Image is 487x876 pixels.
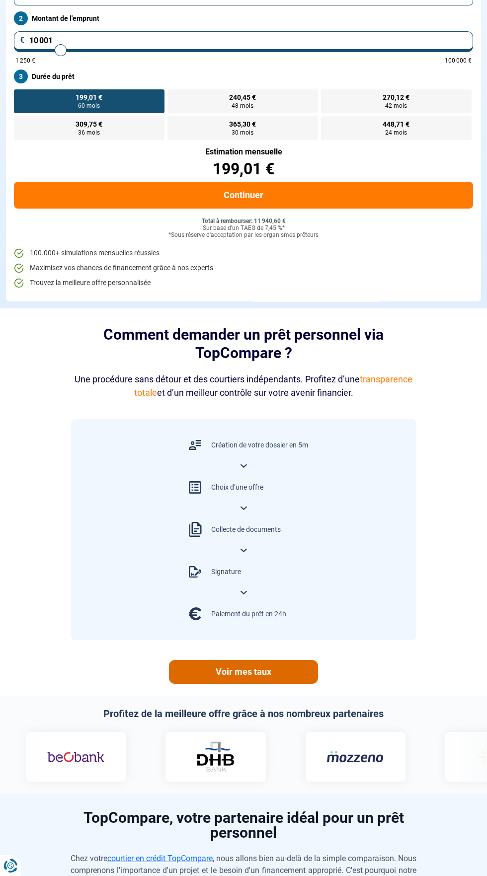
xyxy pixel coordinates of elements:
[14,278,473,288] li: Trouvez la meilleure offre personnalisée
[76,94,102,101] span: 199,01 €
[14,232,473,239] div: *Sous réserve d'acceptation par les organismes prêteurs
[211,440,308,450] div: Création de votre dossier en 5m
[383,94,409,101] span: 270,12 €
[385,130,407,136] span: 24 mois
[71,325,416,363] h2: Comment demander un prêt personnel via TopCompare ?
[78,103,100,109] span: 60 mois
[107,854,213,863] a: courtier en crédit TopCompare
[14,263,473,273] li: Maximisez vos chances de financement grâce à nos experts
[14,248,473,258] li: 100.000+ simulations mensuelles réussies
[71,810,416,840] h2: TopCompare, votre partenaire idéal pour un prêt personnel
[385,103,407,109] span: 42 mois
[383,121,409,128] span: 448,71 €
[229,121,256,128] span: 365,30 €
[14,218,473,225] div: Total à rembourser: 11 940,60 €
[211,483,263,493] div: Choix d’une offre
[186,741,226,772] img: DHB Bank
[232,103,253,109] span: 48 mois
[229,94,256,101] span: 240,45 €
[169,660,318,684] a: Voir mes taux
[20,36,25,44] span: €
[78,130,100,136] span: 36 mois
[445,58,472,64] span: 100 000 €
[14,182,473,209] button: Continuer
[317,750,374,763] img: Mozzeno
[71,708,416,720] h2: Profitez de la meilleure offre grâce à nos nombreux partenaires
[15,58,35,64] span: 1 250 €
[76,121,102,128] span: 309,75 €
[232,130,253,136] span: 30 mois
[37,742,94,771] img: Beobank
[14,11,473,25] label: Montant de l'emprunt
[14,225,473,232] div: Sur base d'un TAEG de 7,45 %*
[14,70,473,83] label: Durée du prêt
[211,609,286,619] div: Paiement du prêt en 24h
[14,161,473,177] div: 199,01 €
[211,525,281,535] div: Collecte de documents
[71,372,416,399] div: Une procédure sans détour et des courtiers indépendants. Profitez d’une et d’un meilleur contrôle...
[211,567,241,577] div: Signature
[14,148,473,156] div: Estimation mensuelle
[134,374,413,398] span: transparence totale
